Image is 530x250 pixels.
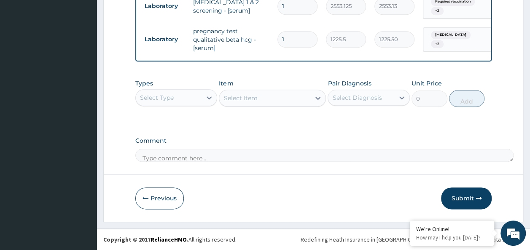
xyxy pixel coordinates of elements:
img: d_794563401_company_1708531726252_794563401 [16,42,34,63]
strong: Copyright © 2017 . [103,236,188,243]
label: Item [219,79,233,88]
td: pregnancy test qualitative beta hcg - [serum] [189,23,273,56]
label: Pair Diagnosis [328,79,371,88]
span: [MEDICAL_DATA] [431,31,471,39]
button: Submit [441,187,492,209]
label: Comment [135,137,492,144]
div: Chat with us now [44,47,142,58]
label: Unit Price [412,79,442,88]
span: + 2 [431,40,444,48]
button: Add [449,90,485,107]
a: RelianceHMO [151,236,187,243]
div: Select Diagnosis [332,93,382,102]
div: Redefining Heath Insurance in [GEOGRAPHIC_DATA] using Telemedicine and Data Science! [301,235,524,244]
span: We're online! [49,73,116,158]
div: Select Type [140,93,174,102]
footer: All rights reserved. [97,229,530,250]
textarea: Type your message and hit 'Enter' [4,163,161,193]
div: We're Online! [416,225,488,233]
button: Previous [135,187,184,209]
p: How may I help you today? [416,234,488,241]
label: Types [135,80,153,87]
span: + 2 [431,7,444,15]
div: Minimize live chat window [138,4,159,24]
td: Laboratory [140,32,189,47]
